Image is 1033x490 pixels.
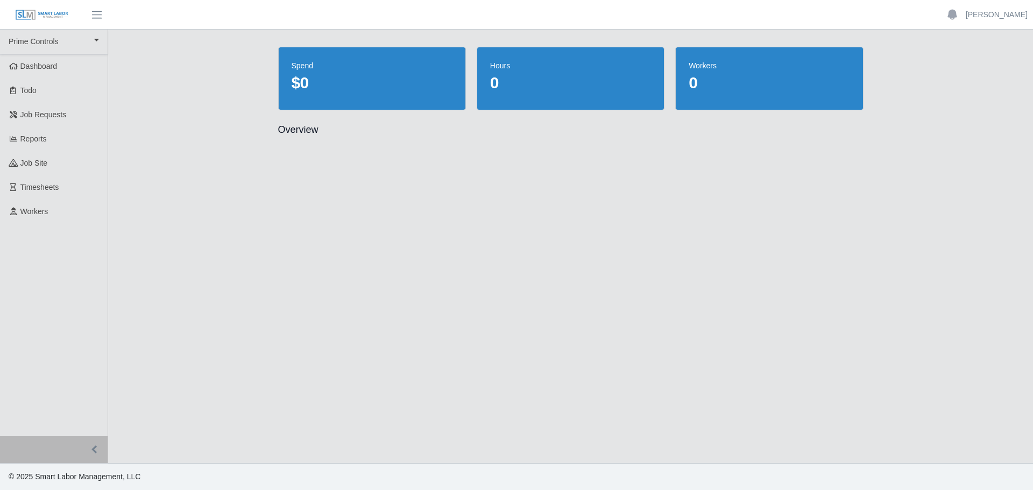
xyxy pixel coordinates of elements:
[292,73,452,93] dd: $0
[20,183,59,191] span: Timesheets
[292,60,452,71] dt: spend
[20,86,37,95] span: Todo
[9,472,140,481] span: © 2025 Smart Labor Management, LLC
[20,207,48,216] span: Workers
[278,123,864,136] h2: Overview
[20,159,48,167] span: job site
[689,73,850,93] dd: 0
[490,60,651,71] dt: hours
[689,60,850,71] dt: workers
[490,73,651,93] dd: 0
[966,9,1028,20] a: [PERSON_NAME]
[20,110,67,119] span: Job Requests
[15,9,69,21] img: SLM Logo
[20,134,47,143] span: Reports
[20,62,58,70] span: Dashboard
